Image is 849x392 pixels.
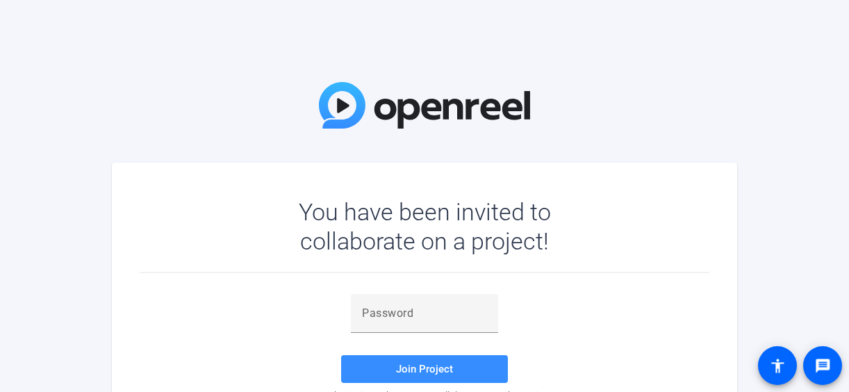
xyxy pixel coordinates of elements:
img: OpenReel Logo [319,82,530,129]
div: You have been invited to collaborate on a project! [258,197,591,256]
mat-icon: accessibility [769,357,786,374]
button: Join Project [341,355,508,383]
mat-icon: message [814,357,831,374]
span: Join Project [396,363,453,375]
input: Password [362,305,487,322]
